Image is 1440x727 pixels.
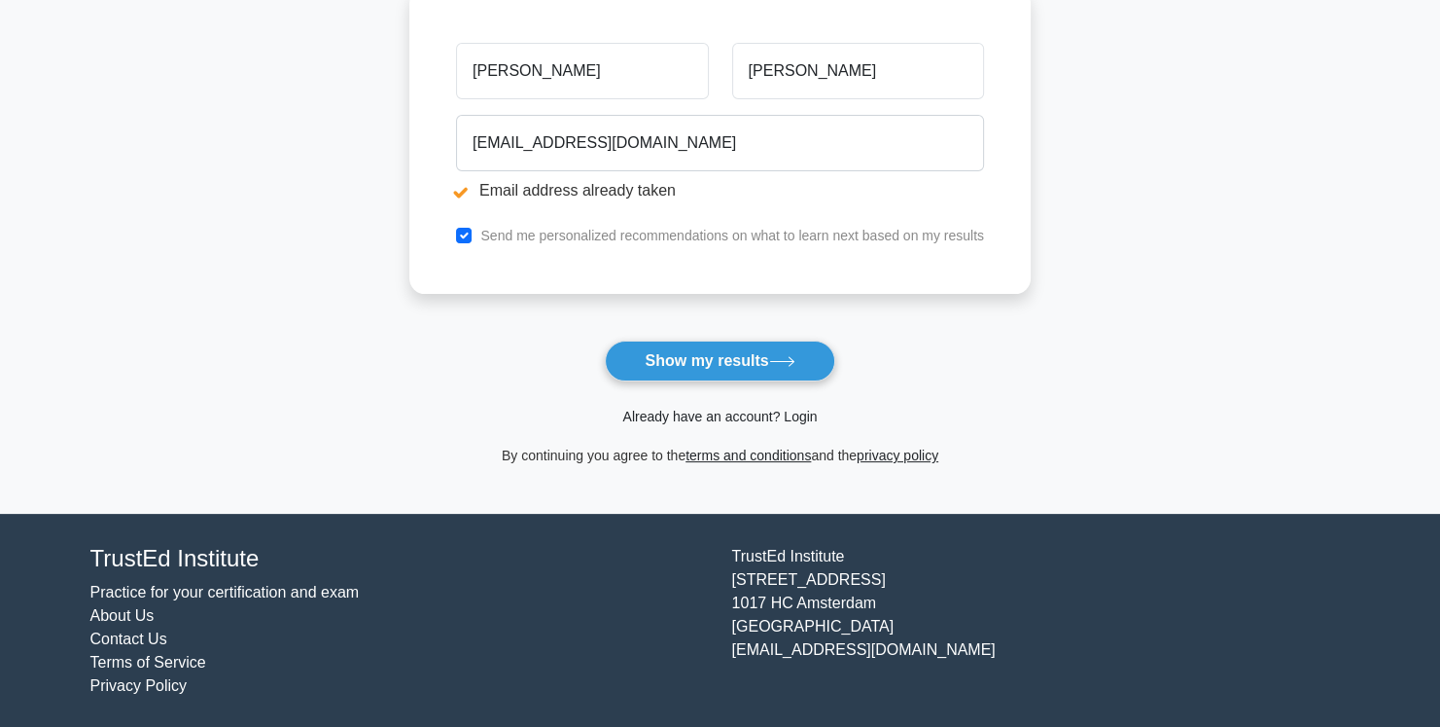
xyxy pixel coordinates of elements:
h4: TrustEd Institute [90,545,709,573]
a: About Us [90,607,155,624]
input: Last name [732,43,984,99]
div: TrustEd Institute [STREET_ADDRESS] 1017 HC Amsterdam [GEOGRAPHIC_DATA] [EMAIL_ADDRESS][DOMAIN_NAME] [720,545,1362,698]
a: Contact Us [90,631,167,647]
a: Terms of Service [90,654,206,671]
a: Practice for your certification and exam [90,584,360,600]
input: First name [456,43,708,99]
button: Show my results [605,341,834,382]
div: By continuing you agree to the and the [398,444,1042,467]
li: Email address already taken [456,179,984,202]
a: Privacy Policy [90,677,188,694]
input: Email [456,115,984,171]
label: Send me personalized recommendations on what to learn next based on my results [480,228,984,243]
a: privacy policy [857,448,938,463]
a: terms and conditions [685,448,811,463]
a: Already have an account? Login [622,409,817,424]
